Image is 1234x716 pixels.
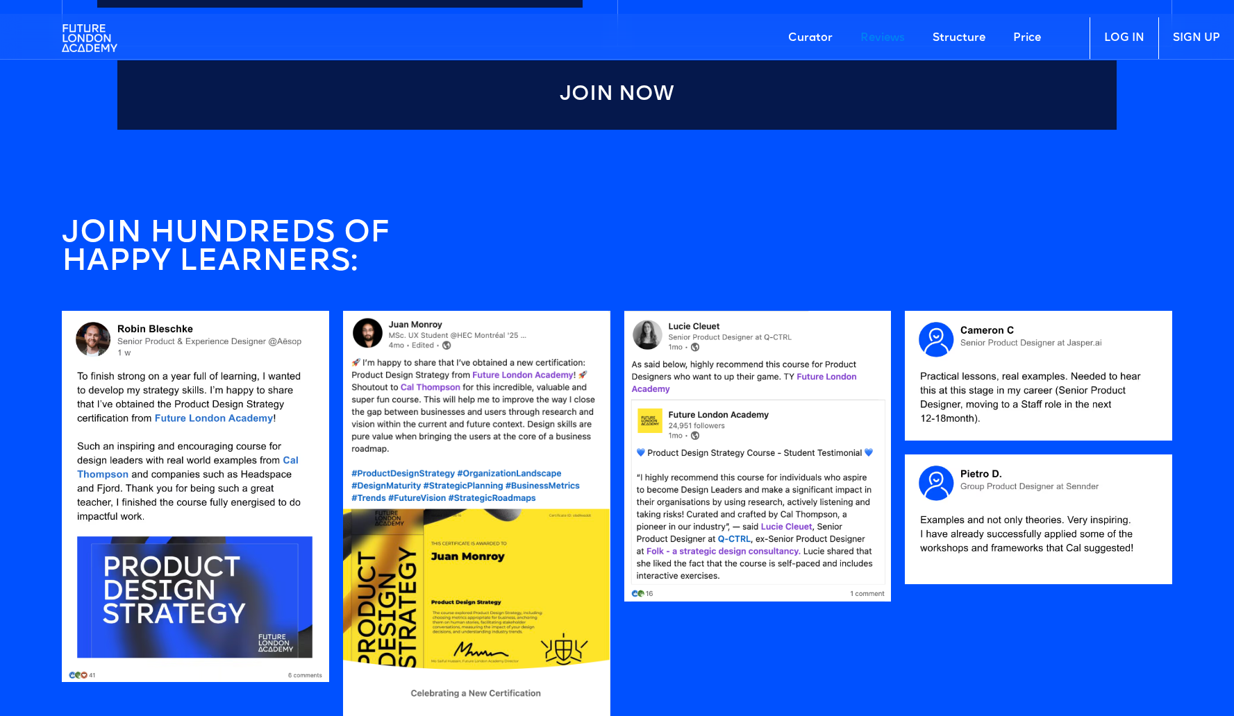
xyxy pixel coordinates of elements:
[117,60,1117,130] a: Join Now
[999,17,1055,59] a: Price
[1158,17,1234,59] a: SIGN UP
[774,17,847,59] a: Curator
[62,220,465,276] h4: join HUNDREDS OF HAPPY LEARNERS:
[1090,17,1158,59] a: LOG IN
[847,17,919,59] a: Reviews
[919,17,999,59] a: Structure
